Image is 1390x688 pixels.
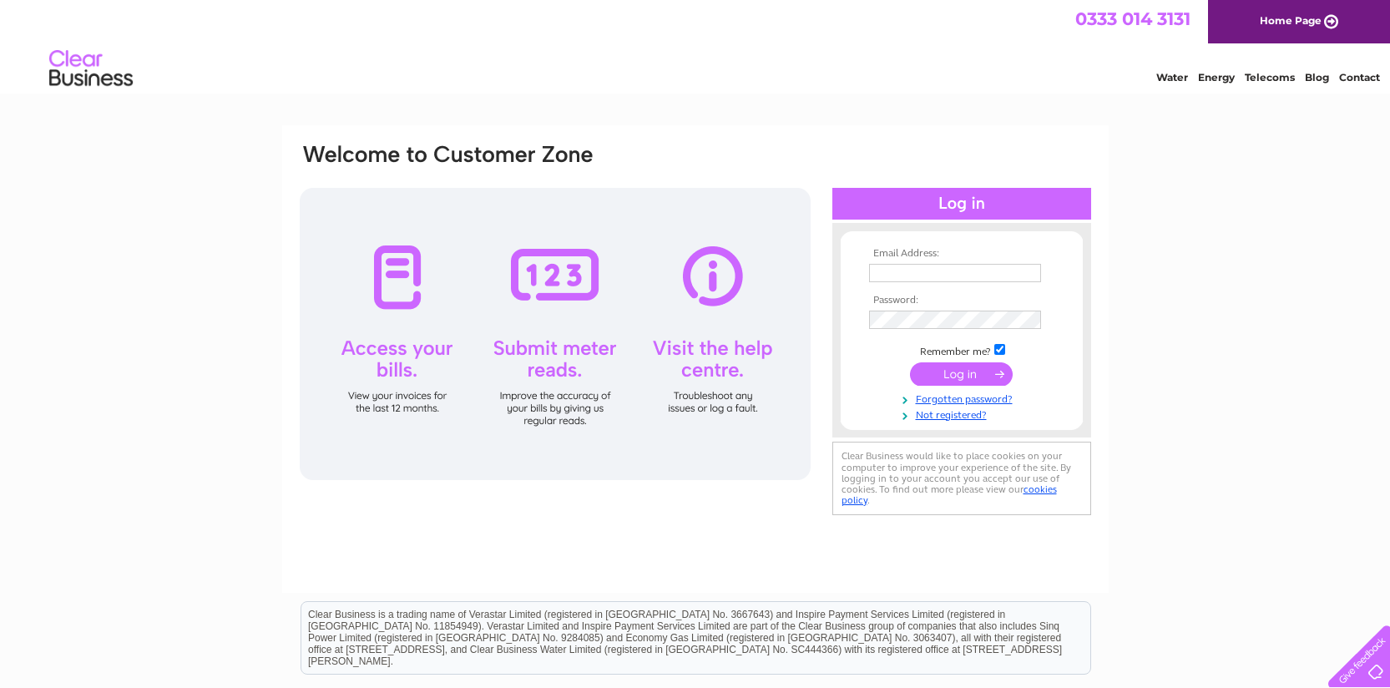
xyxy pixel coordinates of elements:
[842,483,1057,506] a: cookies policy
[1339,71,1380,83] a: Contact
[832,442,1091,514] div: Clear Business would like to place cookies on your computer to improve your experience of the sit...
[865,295,1059,306] th: Password:
[1305,71,1329,83] a: Blog
[1075,8,1190,29] a: 0333 014 3131
[48,43,134,94] img: logo.png
[869,406,1059,422] a: Not registered?
[910,362,1013,386] input: Submit
[869,390,1059,406] a: Forgotten password?
[1156,71,1188,83] a: Water
[301,9,1090,81] div: Clear Business is a trading name of Verastar Limited (registered in [GEOGRAPHIC_DATA] No. 3667643...
[865,341,1059,358] td: Remember me?
[865,248,1059,260] th: Email Address:
[1198,71,1235,83] a: Energy
[1245,71,1295,83] a: Telecoms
